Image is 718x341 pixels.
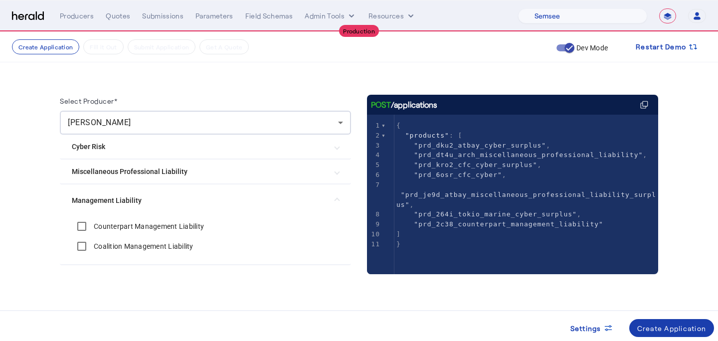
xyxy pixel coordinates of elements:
[12,11,44,21] img: Herald Logo
[629,319,715,337] button: Create Application
[396,191,656,208] span: "prd_je9d_atbay_miscellaneous_professional_liability_surplus"
[396,132,463,139] span: : [
[396,151,647,159] span: ,
[396,230,401,238] span: ]
[368,11,416,21] button: Resources dropdown menu
[195,11,233,21] div: Parameters
[72,167,327,177] mat-panel-title: Miscellaneous Professional Liability
[72,195,327,206] mat-panel-title: Management Liability
[367,160,381,170] div: 5
[142,11,183,21] div: Submissions
[128,39,195,54] button: Submit Application
[628,38,706,56] button: Restart Demo
[367,239,381,249] div: 11
[396,210,581,218] span: ,
[245,11,293,21] div: Field Schemas
[414,161,537,169] span: "prd_kro2_cfc_cyber_surplus"
[60,160,351,183] mat-expansion-panel-header: Miscellaneous Professional Liability
[371,99,437,111] div: /applications
[60,184,351,216] mat-expansion-panel-header: Management Liability
[60,11,94,21] div: Producers
[367,180,381,190] div: 7
[396,161,541,169] span: ,
[367,95,658,254] herald-code-block: /applications
[367,209,381,219] div: 8
[570,323,601,334] span: Settings
[60,97,117,105] label: Select Producer*
[367,141,381,151] div: 3
[60,216,351,264] div: Management Liability
[562,319,621,337] button: Settings
[396,240,401,248] span: }
[637,323,707,334] div: Create Application
[367,150,381,160] div: 4
[414,151,643,159] span: "prd_dt4u_arch_miscellaneous_professional_liability"
[636,41,686,53] span: Restart Demo
[72,142,327,152] mat-panel-title: Cyber Risk
[92,241,193,251] label: Coalition Management Liability
[574,43,608,53] label: Dev Mode
[396,181,656,208] span: ,
[367,121,381,131] div: 1
[414,210,577,218] span: "prd_264i_tokio_marine_cyber_surplus"
[371,99,391,111] span: POST
[367,219,381,229] div: 9
[396,142,550,149] span: ,
[367,170,381,180] div: 6
[396,122,401,129] span: {
[106,11,130,21] div: Quotes
[199,39,249,54] button: Get A Quote
[305,11,357,21] button: internal dropdown menu
[339,25,379,37] div: Production
[12,39,79,54] button: Create Application
[92,221,204,231] label: Counterpart Management Liability
[367,131,381,141] div: 2
[60,135,351,159] mat-expansion-panel-header: Cyber Risk
[405,132,449,139] span: "products"
[68,118,131,127] span: [PERSON_NAME]
[414,220,603,228] span: "prd_2c38_counterpart_management_liability"
[396,171,507,178] span: ,
[414,142,546,149] span: "prd_dku2_atbay_cyber_surplus"
[367,229,381,239] div: 10
[414,171,502,178] span: "prd_6osr_cfc_cyber"
[83,39,123,54] button: Fill it Out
